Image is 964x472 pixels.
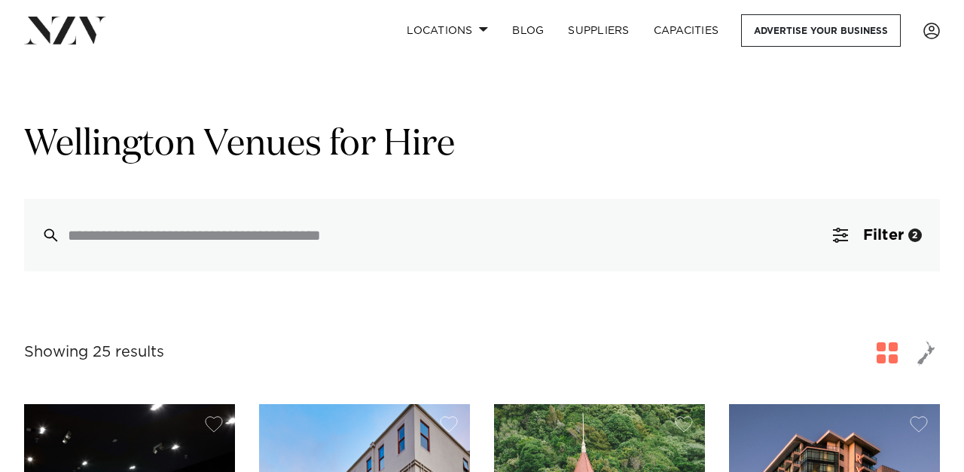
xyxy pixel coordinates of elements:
div: 2 [908,228,922,242]
img: nzv-logo.png [24,17,106,44]
a: Locations [395,14,500,47]
a: Advertise your business [741,14,901,47]
a: SUPPLIERS [556,14,641,47]
a: Capacities [642,14,731,47]
h1: Wellington Venues for Hire [24,121,940,169]
div: Showing 25 results [24,341,164,364]
button: Filter2 [815,199,940,271]
a: BLOG [500,14,556,47]
span: Filter [863,228,904,243]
